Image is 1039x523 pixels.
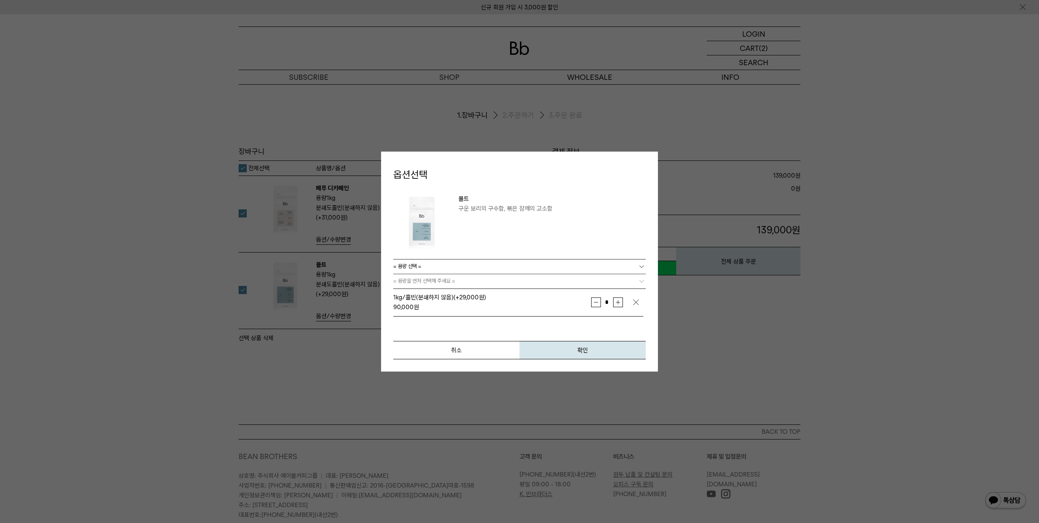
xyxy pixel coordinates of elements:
span: = 용량을 먼저 선택해 주세요 = [393,275,455,287]
h4: 옵션선택 [393,168,646,182]
button: 증가 [613,297,623,307]
button: 감소 [591,297,601,307]
p: 몰트 [458,194,646,204]
strong: 90,000 [393,303,414,311]
img: 몰트 [393,194,450,251]
img: 삭제 [632,298,640,306]
span: 확인 [577,347,588,354]
div: 원 [393,302,591,312]
button: 확인 [519,341,646,359]
span: 1kg/홀빈(분쇄하지 않음) (+29,000원) [393,294,486,301]
p: 구운 보리의 구수함, 볶은 참깨의 고소함 [458,204,646,213]
span: = 용량 선택 = [393,260,421,272]
button: 취소 [393,341,519,359]
span: 취소 [451,347,462,354]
